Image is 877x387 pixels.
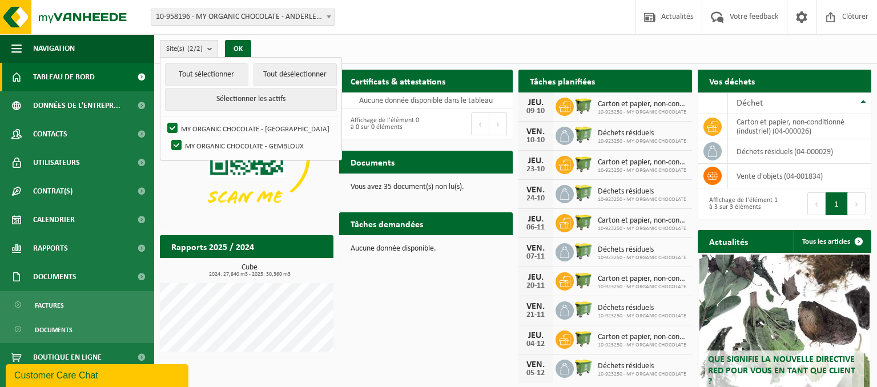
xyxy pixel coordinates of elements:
[165,63,248,86] button: Tout sélectionner
[3,294,151,316] a: Factures
[169,137,337,154] label: MY ORGANIC CHOCOLATE - GEMBLOUX
[524,186,547,195] div: VEN.
[598,284,686,291] span: 10-923250 - MY ORGANIC CHOCOLATE
[574,300,593,319] img: WB-0660-HPE-GN-50
[524,98,547,107] div: JEU.
[598,371,686,378] span: 10-923250 - MY ORGANIC CHOCOLATE
[728,164,871,188] td: vente d'objets (04-001834)
[598,138,686,145] span: 10-923250 - MY ORGANIC CHOCOLATE
[524,215,547,224] div: JEU.
[574,183,593,203] img: WB-0660-HPE-GN-50
[351,183,501,191] p: Vous avez 35 document(s) non lu(s).
[339,212,435,235] h2: Tâches demandées
[33,148,80,177] span: Utilisateurs
[254,63,337,86] button: Tout désélectionner
[165,88,337,111] button: Sélectionner les actifs
[574,329,593,348] img: WB-1100-HPE-GN-50
[33,63,95,91] span: Tableau de bord
[598,109,686,116] span: 10-923250 - MY ORGANIC CHOCOLATE
[524,156,547,166] div: JEU.
[598,100,686,109] span: Carton et papier, non-conditionné (industriel)
[848,192,866,215] button: Next
[598,362,686,371] span: Déchets résiduels
[166,264,333,277] h3: Cube
[574,212,593,232] img: WB-1100-HPE-GN-50
[524,311,547,319] div: 21-11
[518,70,606,92] h2: Tâches planifiées
[225,40,251,58] button: OK
[524,273,547,282] div: JEU.
[165,120,337,137] label: MY ORGANIC CHOCOLATE - [GEOGRAPHIC_DATA]
[524,302,547,311] div: VEN.
[598,313,686,320] span: 10-923250 - MY ORGANIC CHOCOLATE
[524,195,547,203] div: 24-10
[598,255,686,261] span: 10-923250 - MY ORGANIC CHOCOLATE
[524,369,547,377] div: 05-12
[33,177,73,205] span: Contrat(s)
[574,358,593,377] img: WB-0660-HPE-GN-50
[151,9,335,25] span: 10-958196 - MY ORGANIC CHOCOLATE - ANDERLECHT
[598,304,686,313] span: Déchets résiduels
[598,196,686,203] span: 10-923250 - MY ORGANIC CHOCOLATE
[33,263,77,291] span: Documents
[737,99,763,108] span: Déchet
[151,9,335,26] span: 10-958196 - MY ORGANIC CHOCOLATE - ANDERLECHT
[698,230,759,252] h2: Actualités
[160,40,218,57] button: Site(s)(2/2)
[33,343,102,372] span: Boutique en ligne
[708,355,855,386] span: Que signifie la nouvelle directive RED pour vous en tant que client ?
[33,120,67,148] span: Contacts
[598,216,686,225] span: Carton et papier, non-conditionné (industriel)
[598,275,686,284] span: Carton et papier, non-conditionné (industriel)
[166,272,333,277] span: 2024: 27,840 m3 - 2025: 30,360 m3
[33,205,75,234] span: Calendrier
[339,70,457,92] h2: Certificats & attestations
[351,245,501,253] p: Aucune donnée disponible.
[598,225,686,232] span: 10-923250 - MY ORGANIC CHOCOLATE
[598,245,686,255] span: Déchets résiduels
[598,158,686,167] span: Carton et papier, non-conditionné (industriel)
[234,257,332,280] a: Consulter les rapports
[6,362,191,387] iframe: chat widget
[598,129,686,138] span: Déchets résiduels
[524,166,547,174] div: 23-10
[524,136,547,144] div: 10-10
[33,234,68,263] span: Rapports
[826,192,848,215] button: 1
[524,107,547,115] div: 09-10
[807,192,826,215] button: Previous
[598,342,686,349] span: 10-923250 - MY ORGANIC CHOCOLATE
[345,111,420,136] div: Affichage de l'élément 0 à 0 sur 0 éléments
[574,125,593,144] img: WB-0660-HPE-GN-50
[574,154,593,174] img: WB-1100-HPE-GN-50
[793,230,870,253] a: Tous les articles
[698,70,766,92] h2: Vos déchets
[703,191,779,216] div: Affichage de l'élément 1 à 3 sur 3 éléments
[33,91,120,120] span: Données de l'entrepr...
[574,271,593,290] img: WB-1100-HPE-GN-50
[574,96,593,115] img: WB-1100-HPE-GN-50
[166,41,203,58] span: Site(s)
[574,241,593,261] img: WB-0660-HPE-GN-50
[728,139,871,164] td: déchets résiduels (04-000029)
[3,319,151,340] a: Documents
[160,235,265,257] h2: Rapports 2025 / 2024
[524,360,547,369] div: VEN.
[339,92,513,108] td: Aucune donnée disponible dans le tableau
[187,45,203,53] count: (2/2)
[598,167,686,174] span: 10-923250 - MY ORGANIC CHOCOLATE
[35,319,73,341] span: Documents
[598,333,686,342] span: Carton et papier, non-conditionné (industriel)
[598,187,686,196] span: Déchets résiduels
[524,224,547,232] div: 06-11
[524,244,547,253] div: VEN.
[524,127,547,136] div: VEN.
[339,151,406,173] h2: Documents
[728,114,871,139] td: carton et papier, non-conditionné (industriel) (04-000026)
[524,282,547,290] div: 20-11
[33,34,75,63] span: Navigation
[524,340,547,348] div: 04-12
[489,112,507,135] button: Next
[471,112,489,135] button: Previous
